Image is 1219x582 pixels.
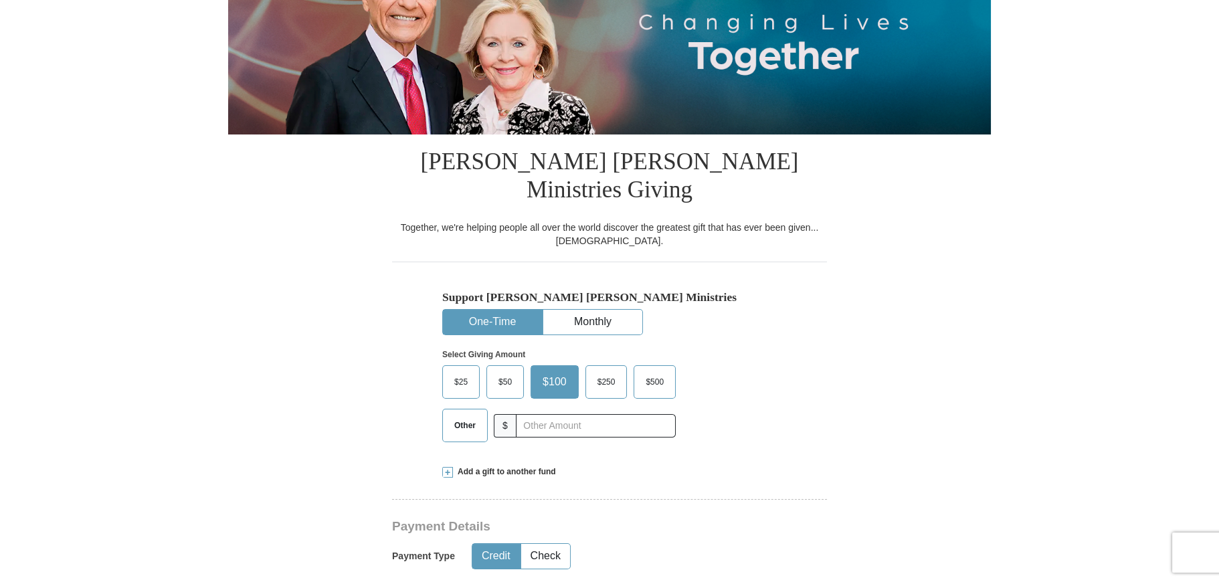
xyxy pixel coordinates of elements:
[536,372,573,392] span: $100
[591,372,622,392] span: $250
[453,466,556,478] span: Add a gift to another fund
[392,221,827,248] div: Together, we're helping people all over the world discover the greatest gift that has ever been g...
[442,290,777,304] h5: Support [PERSON_NAME] [PERSON_NAME] Ministries
[492,372,519,392] span: $50
[543,310,642,334] button: Monthly
[639,372,670,392] span: $500
[392,519,733,535] h3: Payment Details
[443,310,542,334] button: One-Time
[521,544,570,569] button: Check
[392,134,827,221] h1: [PERSON_NAME] [PERSON_NAME] Ministries Giving
[516,414,676,438] input: Other Amount
[392,551,455,562] h5: Payment Type
[448,415,482,435] span: Other
[442,350,525,359] strong: Select Giving Amount
[472,544,520,569] button: Credit
[448,372,474,392] span: $25
[494,414,517,438] span: $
